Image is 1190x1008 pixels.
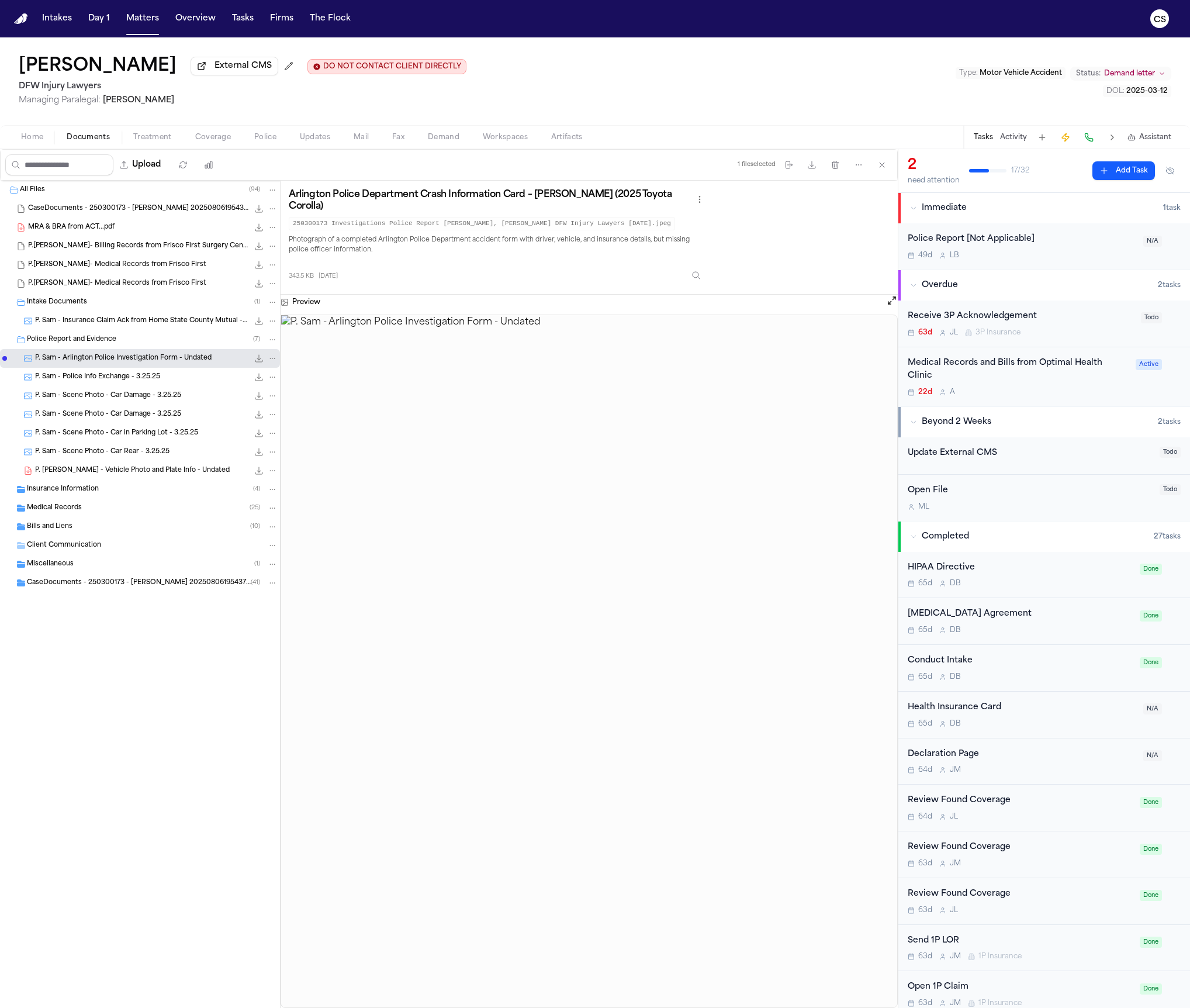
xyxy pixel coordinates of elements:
[28,204,248,214] span: CaseDocuments - 250300173 - [PERSON_NAME] 20250806195437.zip
[1143,703,1162,714] span: N/A
[253,240,265,252] button: Download P.Sam- Billing Records from Frisco First Surgery Center
[950,906,958,915] span: J L
[215,60,272,72] span: External CMS
[27,522,72,532] span: Bills and Liens
[19,56,177,77] button: Edit matter name
[1057,129,1074,146] button: Create Immediate Task
[5,154,113,175] input: Search files
[254,561,260,567] span: ( 1 )
[908,357,1129,384] div: Medical Records and Bills from Optimal Health Clinic
[918,906,932,915] span: 63d
[898,193,1190,223] button: Immediate1task
[1140,610,1162,622] span: Done
[122,8,164,29] button: Matters
[27,578,251,588] span: CaseDocuments - 250300173 - [PERSON_NAME] 20250806195437 (unzipped)
[253,465,265,477] button: Download P. Sam - Vehicle Photo and Plate Info - Undated
[251,579,260,586] span: ( 41 )
[307,59,466,74] button: Edit client contact restriction
[908,561,1133,575] div: HIPAA Directive
[35,410,181,420] span: P. Sam - Scene Photo - Car Damage - 3.25.25
[292,298,320,307] h3: Preview
[253,353,265,364] button: Download P. Sam - Arlington Police Investigation Form - Undated
[1160,484,1181,495] span: Todo
[980,70,1062,77] span: Motor Vehicle Accident
[918,672,932,682] span: 65d
[28,260,206,270] span: P.[PERSON_NAME]- Medical Records from Frisco First
[249,187,260,193] span: ( 94 )
[886,295,898,306] button: Open preview
[253,486,260,492] span: ( 4 )
[950,999,961,1008] span: J M
[300,133,330,142] span: Updates
[103,96,174,105] span: [PERSON_NAME]
[1140,983,1162,995] span: Done
[918,251,932,260] span: 49d
[1076,69,1101,78] span: Status:
[35,354,212,364] span: P. Sam - Arlington Police Investigation Form - Undated
[908,156,960,175] div: 2
[1104,69,1155,78] span: Demand letter
[281,315,897,1007] img: P. Sam - Arlington Police Investigation Form - Undated
[1160,161,1181,180] button: Hide completed tasks (⌘⇧H)
[908,176,960,185] div: need attention
[20,185,45,195] span: All Files
[37,8,77,29] button: Intakes
[956,67,1066,79] button: Edit Type: Motor Vehicle Accident
[908,607,1133,621] div: [MEDICAL_DATA] Agreement
[35,372,160,382] span: P. Sam - Police Info Exchange - 3.25.25
[1140,657,1162,668] span: Done
[908,654,1133,668] div: Conduct Intake
[1163,203,1181,213] span: 1 task
[253,259,265,271] button: Download P.Sam- Medical Records from Frisco First
[27,503,82,513] span: Medical Records
[1140,890,1162,901] span: Done
[898,738,1190,785] div: Open task: Declaration Page
[195,133,231,142] span: Coverage
[551,133,583,142] span: Artifacts
[908,934,1133,948] div: Send 1P LOR
[918,626,932,635] span: 65d
[253,222,265,233] button: Download MRA & BRA from ACT...pdf
[974,133,993,142] button: Tasks
[21,133,43,142] span: Home
[253,409,265,420] button: Download P. Sam - Scene Photo - Car Damage - 3.25.25
[35,316,248,326] span: P. Sam - Insurance Claim Ack from Home State County Mutual - 3.13.25
[918,859,932,868] span: 63d
[950,765,961,775] span: J M
[28,241,248,251] span: P.[PERSON_NAME]- Billing Records from Frisco First Surgery Center
[27,485,99,495] span: Insurance Information
[898,552,1190,599] div: Open task: HIPAA Directive
[289,217,675,230] code: 250300173 Investigations Police Report [PERSON_NAME], [PERSON_NAME] DFW Injury Lawyers [DATE].jpeg
[265,8,298,29] button: Firms
[1000,133,1027,142] button: Activity
[898,270,1190,301] button: Overdue2tasks
[253,446,265,458] button: Download P. Sam - Scene Photo - Car Rear - 3.25.25
[1103,85,1171,97] button: Edit DOL: 2025-03-12
[898,475,1190,521] div: Open task: Open File
[1106,88,1125,95] span: DOL :
[978,952,1022,961] span: 1P Insurance
[319,272,338,281] span: [DATE]
[428,133,459,142] span: Demand
[392,133,404,142] span: Fax
[922,531,969,543] span: Completed
[253,427,265,439] button: Download P. Sam - Scene Photo - Car in Parking Lot - 3.25.25
[908,748,1136,761] div: Declaration Page
[978,999,1022,1008] span: 1P Insurance
[1140,797,1162,808] span: Done
[898,301,1190,347] div: Open task: Receive 3P Acknowledgement
[922,279,958,291] span: Overdue
[113,154,168,175] button: Upload
[898,437,1190,475] div: Open task: Update External CMS
[950,672,961,682] span: D B
[898,925,1190,972] div: Open task: Send 1P LOR
[253,371,265,383] button: Download P. Sam - Police Info Exchange - 3.25.25
[1158,417,1181,427] span: 2 task s
[898,785,1190,831] div: Open task: Review Found Coverage
[908,701,1136,714] div: Health Insurance Card
[35,466,230,476] span: P. [PERSON_NAME] - Vehicle Photo and Plate Info - Undated
[898,692,1190,738] div: Open task: Health Insurance Card
[908,447,1153,460] div: Update External CMS
[908,484,1153,498] div: Open File
[1011,166,1029,175] span: 17 / 32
